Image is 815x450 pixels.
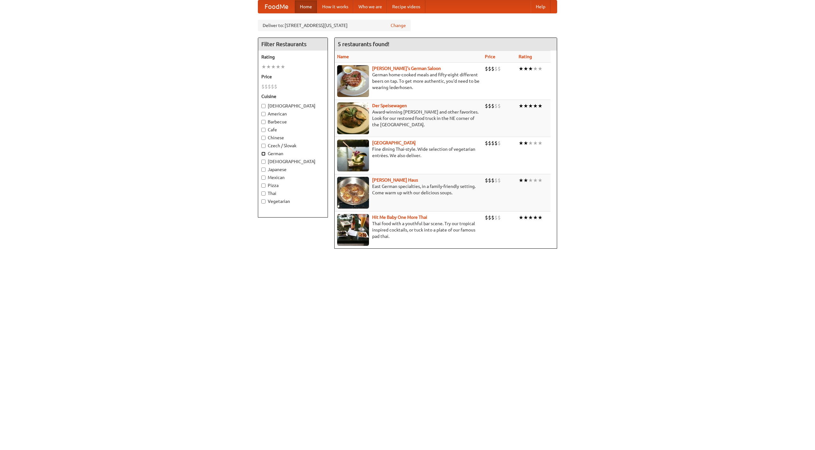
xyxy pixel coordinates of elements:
li: ★ [261,63,266,70]
label: [DEMOGRAPHIC_DATA] [261,158,324,165]
li: ★ [523,177,528,184]
label: Vegetarian [261,198,324,204]
li: $ [498,65,501,72]
li: $ [488,65,491,72]
li: ★ [523,214,528,221]
li: $ [488,102,491,109]
li: ★ [528,214,533,221]
a: [PERSON_NAME]'s German Saloon [372,66,441,71]
input: Thai [261,191,266,196]
input: Cafe [261,128,266,132]
li: $ [488,140,491,147]
p: German home-cooked meals and fifty-eight different beers on tap. To get more authentic, you'd nee... [337,72,480,91]
li: ★ [266,63,271,70]
li: $ [265,83,268,90]
li: $ [498,214,501,221]
li: ★ [538,214,542,221]
li: ★ [528,65,533,72]
li: ★ [519,140,523,147]
a: Who we are [353,0,387,13]
label: Czech / Slovak [261,142,324,149]
li: $ [488,177,491,184]
li: $ [494,65,498,72]
li: ★ [528,177,533,184]
h5: Price [261,73,324,80]
p: Award-winning [PERSON_NAME] and other favorites. Look for our restored food truck in the NE corne... [337,109,480,128]
li: $ [261,83,265,90]
li: ★ [528,102,533,109]
li: $ [498,177,501,184]
p: Fine dining Thai-style. Wide selection of vegetarian entrées. We also deliver. [337,146,480,159]
li: $ [488,214,491,221]
li: $ [485,65,488,72]
li: $ [485,102,488,109]
li: ★ [533,65,538,72]
li: $ [485,214,488,221]
h4: Filter Restaurants [258,38,328,51]
a: Help [531,0,550,13]
input: Chinese [261,136,266,140]
label: Mexican [261,174,324,181]
li: ★ [276,63,280,70]
li: $ [498,102,501,109]
input: German [261,152,266,156]
li: $ [491,102,494,109]
div: Deliver to: [STREET_ADDRESS][US_STATE] [258,20,411,31]
input: Japanese [261,168,266,172]
label: Cafe [261,127,324,133]
li: ★ [533,214,538,221]
label: Chinese [261,135,324,141]
li: ★ [523,102,528,109]
h5: Cuisine [261,93,324,100]
a: Rating [519,54,532,59]
li: $ [494,140,498,147]
li: ★ [523,65,528,72]
li: ★ [523,140,528,147]
li: ★ [538,65,542,72]
input: Pizza [261,183,266,188]
li: ★ [519,214,523,221]
label: Japanese [261,166,324,173]
a: Der Speisewagen [372,103,407,108]
li: $ [491,65,494,72]
label: American [261,111,324,117]
label: German [261,150,324,157]
img: esthers.jpg [337,65,369,97]
li: ★ [538,140,542,147]
a: Recipe videos [387,0,425,13]
li: $ [498,140,501,147]
a: Hit Me Baby One More Thai [372,215,427,220]
a: Home [295,0,317,13]
li: $ [494,214,498,221]
a: [PERSON_NAME] Haus [372,177,418,183]
b: [GEOGRAPHIC_DATA] [372,140,416,145]
li: ★ [271,63,276,70]
li: ★ [533,102,538,109]
input: Mexican [261,176,266,180]
label: Pizza [261,182,324,189]
li: $ [485,140,488,147]
li: $ [485,177,488,184]
a: Price [485,54,495,59]
li: $ [491,177,494,184]
input: [DEMOGRAPHIC_DATA] [261,104,266,108]
li: ★ [519,65,523,72]
li: $ [494,177,498,184]
li: ★ [519,102,523,109]
img: satay.jpg [337,140,369,171]
a: Name [337,54,349,59]
li: ★ [538,102,542,109]
ng-pluralize: 5 restaurants found! [338,41,389,47]
input: Vegetarian [261,199,266,204]
input: [DEMOGRAPHIC_DATA] [261,160,266,164]
input: Czech / Slovak [261,144,266,148]
a: Change [391,22,406,29]
label: Thai [261,190,324,197]
li: ★ [533,140,538,147]
a: How it works [317,0,353,13]
label: [DEMOGRAPHIC_DATA] [261,103,324,109]
li: ★ [533,177,538,184]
